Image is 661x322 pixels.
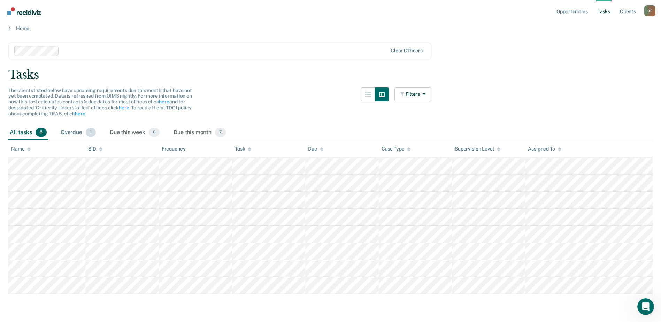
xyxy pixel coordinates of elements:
[8,87,192,116] span: The clients listed below have upcoming requirements due this month that have not yet been complet...
[86,128,96,137] span: 1
[7,7,41,15] img: Recidiviz
[108,125,161,140] div: Due this week0
[8,68,653,82] div: Tasks
[235,146,251,152] div: Task
[75,111,85,116] a: here
[644,5,655,16] div: B P
[119,105,129,110] a: here
[391,48,423,54] div: Clear officers
[162,146,186,152] div: Frequency
[159,99,169,105] a: here
[528,146,561,152] div: Assigned To
[11,146,31,152] div: Name
[8,25,653,31] a: Home
[36,128,47,137] span: 8
[88,146,102,152] div: SID
[644,5,655,16] button: Profile dropdown button
[8,125,48,140] div: All tasks8
[308,146,323,152] div: Due
[59,125,97,140] div: Overdue1
[149,128,160,137] span: 0
[394,87,431,101] button: Filters
[172,125,227,140] div: Due this month7
[455,146,500,152] div: Supervision Level
[215,128,226,137] span: 7
[382,146,411,152] div: Case Type
[637,298,654,315] iframe: Intercom live chat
